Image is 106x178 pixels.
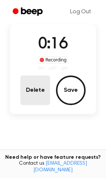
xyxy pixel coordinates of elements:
[20,75,50,105] button: Delete Audio Record
[63,3,99,21] a: Log Out
[38,56,69,64] div: Recording
[38,37,68,52] span: 0:16
[56,75,86,105] button: Save Audio Record
[33,161,87,173] a: [EMAIL_ADDRESS][DOMAIN_NAME]
[4,161,102,174] span: Contact us
[7,5,49,19] a: Beep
